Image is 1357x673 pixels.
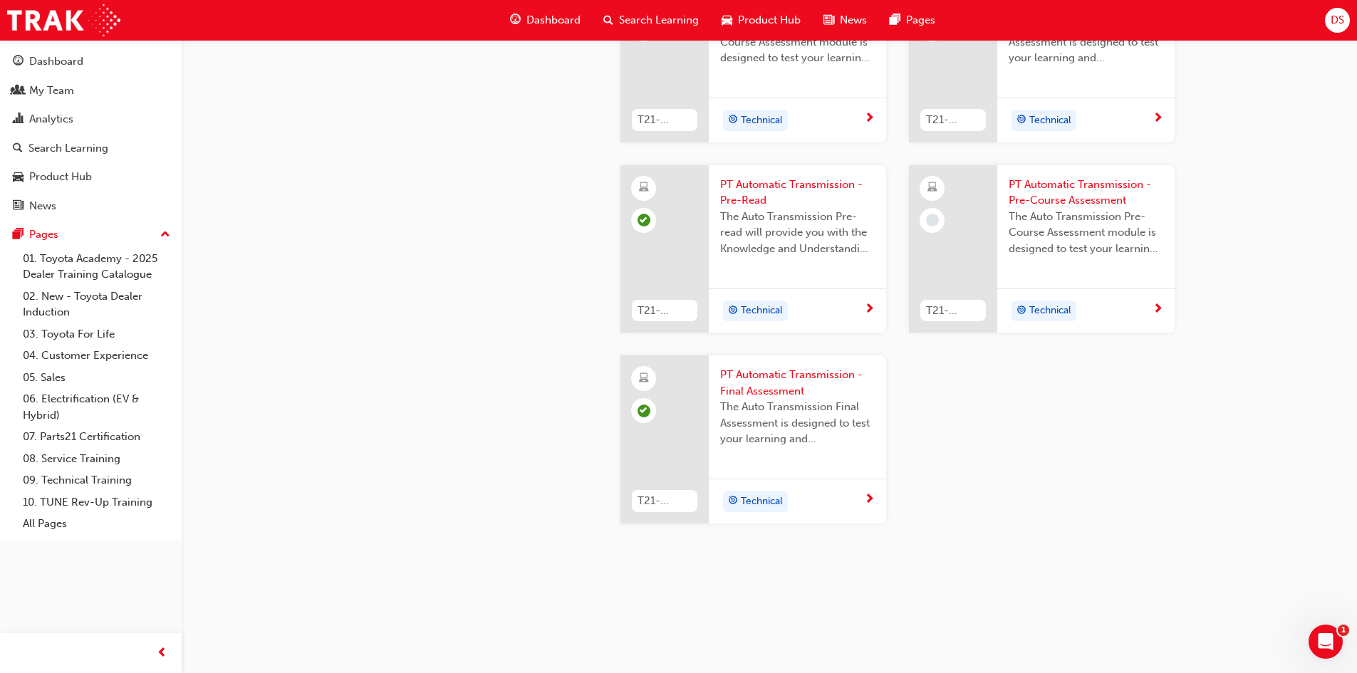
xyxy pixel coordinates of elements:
[722,11,732,29] span: car-icon
[17,426,176,448] a: 07. Parts21 Certification
[638,214,650,226] span: learningRecordVerb_COMPLETE-icon
[160,226,170,244] span: up-icon
[909,165,1175,333] a: T21-PTCH_AT_PRE_EXAMPT Automatic Transmission - Pre-Course AssessmentThe Auto Transmission Pre-Co...
[6,193,176,219] a: News
[13,229,24,241] span: pages-icon
[926,112,980,128] span: T21-PTCH_FDR_EXAM
[17,286,176,323] a: 02. New - Toyota Dealer Induction
[7,4,120,36] img: Trak
[1017,111,1026,130] span: target-icon
[6,48,176,75] a: Dashboard
[741,303,783,319] span: Technical
[638,112,692,128] span: T21-PTCH_FDR_PRE_EXAM
[13,171,24,184] span: car-icon
[926,214,939,226] span: learningRecordVerb_NONE-icon
[864,113,875,125] span: next-icon
[29,169,92,185] div: Product Hub
[890,11,900,29] span: pages-icon
[906,12,935,28] span: Pages
[720,209,875,257] span: The Auto Transmission Pre-read will provide you with the Knowledge and Understanding to successfu...
[720,399,875,447] span: The Auto Transmission Final Assessment is designed to test your learning and understanding of the...
[639,370,649,388] span: learningResourceType_ELEARNING-icon
[864,303,875,316] span: next-icon
[720,367,875,399] span: PT Automatic Transmission - Final Assessment
[1331,12,1344,28] span: DS
[1338,625,1349,636] span: 1
[157,645,167,662] span: prev-icon
[28,140,108,157] div: Search Learning
[603,11,613,29] span: search-icon
[823,11,834,29] span: news-icon
[638,405,650,417] span: learningRecordVerb_COMPLETE-icon
[17,491,176,513] a: 10. TUNE Rev-Up Training
[1153,113,1163,125] span: next-icon
[6,78,176,104] a: My Team
[1309,625,1343,659] iframe: Intercom live chat
[499,6,592,35] a: guage-iconDashboard
[741,494,783,510] span: Technical
[878,6,947,35] a: pages-iconPages
[864,494,875,506] span: next-icon
[6,221,176,248] button: Pages
[1009,177,1163,209] span: PT Automatic Transmission - Pre-Course Assessment
[17,345,176,367] a: 04. Customer Experience
[840,12,867,28] span: News
[6,106,176,132] a: Analytics
[29,198,56,214] div: News
[526,12,581,28] span: Dashboard
[639,179,649,197] span: learningResourceType_ELEARNING-icon
[17,248,176,286] a: 01. Toyota Academy - 2025 Dealer Training Catalogue
[13,200,24,213] span: news-icon
[738,12,801,28] span: Product Hub
[13,142,23,155] span: search-icon
[29,226,58,243] div: Pages
[710,6,812,35] a: car-iconProduct Hub
[620,355,886,523] a: T21-PTCH_AT_EXAMPT Automatic Transmission - Final AssessmentThe Auto Transmission Final Assessmen...
[1325,8,1350,33] button: DS
[638,493,692,509] span: T21-PTCH_AT_EXAM
[17,469,176,491] a: 09. Technical Training
[29,53,83,70] div: Dashboard
[1029,303,1071,319] span: Technical
[17,448,176,470] a: 08. Service Training
[17,388,176,426] a: 06. Electrification (EV & Hybrid)
[17,323,176,345] a: 03. Toyota For Life
[6,164,176,190] a: Product Hub
[13,56,24,68] span: guage-icon
[812,6,878,35] a: news-iconNews
[728,111,738,130] span: target-icon
[720,18,875,66] span: The Final Drive Repair Pre-Course Assessment module is designed to test your learning and underst...
[1153,303,1163,316] span: next-icon
[13,85,24,98] span: people-icon
[927,179,937,197] span: learningResourceType_ELEARNING-icon
[1009,209,1163,257] span: The Auto Transmission Pre-Course Assessment module is designed to test your learning and understa...
[1029,113,1071,129] span: Technical
[620,165,886,333] a: T21-PTCH_AT_PRE_READPT Automatic Transmission - Pre-ReadThe Auto Transmission Pre-read will provi...
[592,6,710,35] a: search-iconSearch Learning
[741,113,783,129] span: Technical
[638,303,692,319] span: T21-PTCH_AT_PRE_READ
[17,513,176,535] a: All Pages
[510,11,521,29] span: guage-icon
[17,367,176,389] a: 05. Sales
[720,177,875,209] span: PT Automatic Transmission - Pre-Read
[6,135,176,162] a: Search Learning
[29,111,73,127] div: Analytics
[926,303,980,319] span: T21-PTCH_AT_PRE_EXAM
[728,492,738,511] span: target-icon
[728,302,738,320] span: target-icon
[6,46,176,221] button: DashboardMy TeamAnalyticsSearch LearningProduct HubNews
[619,12,699,28] span: Search Learning
[1017,302,1026,320] span: target-icon
[13,113,24,126] span: chart-icon
[29,83,74,99] div: My Team
[1009,18,1163,66] span: The Final Drive Repair Final Assessment is designed to test your learning and understanding of th...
